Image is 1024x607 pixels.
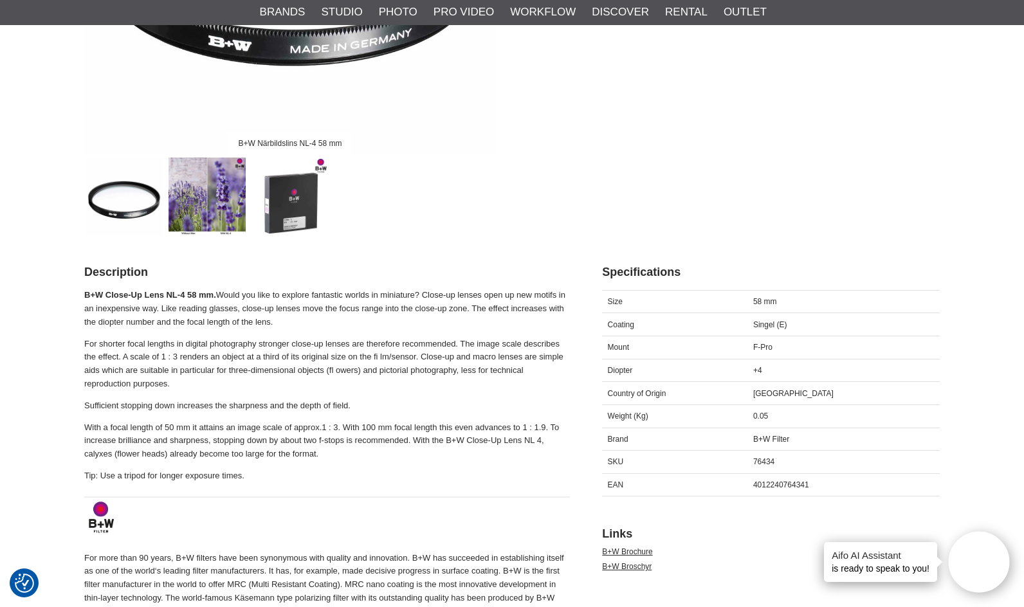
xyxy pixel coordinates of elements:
[753,297,777,306] span: 58 mm
[753,435,789,444] span: B+W Filter
[510,4,576,21] a: Workflow
[753,480,809,489] span: 4012240764341
[86,158,163,235] img: B+W Närbildslins NL-4 58 mm
[753,343,773,352] span: F-Pro
[608,435,628,444] span: Brand
[824,542,937,582] div: is ready to speak to you!
[84,469,570,483] p: Tip: Use a tripod for longer exposure times.
[84,338,570,391] p: For shorter focal lengths in digital photography stronger close-up lenses are therefore recommend...
[602,526,940,542] h2: Links
[251,158,329,235] img: B+W Filter Box
[84,491,570,539] img: B+W Filter Authorized Distributor
[15,572,34,595] button: Consent Preferences
[608,366,633,375] span: Diopter
[753,457,774,466] span: 76434
[724,4,767,21] a: Outlet
[753,320,787,329] span: Singel (E)
[379,4,417,21] a: Photo
[608,343,629,352] span: Mount
[84,399,570,413] p: Sufficient stopping down increases the sharpness and the depth of field.
[84,421,570,461] p: With a focal length of 50 mm it attains an image scale of approx.1 : 3. With 100 mm focal length ...
[260,4,306,21] a: Brands
[602,547,652,556] a: B+W Brochure
[753,389,834,398] span: [GEOGRAPHIC_DATA]
[608,480,624,489] span: EAN
[602,264,940,280] h2: Specifications
[321,4,362,21] a: Studio
[228,132,352,154] div: B+W Närbildslins NL-4 58 mm
[15,574,34,593] img: Revisit consent button
[592,4,649,21] a: Discover
[434,4,494,21] a: Pro Video
[608,389,666,398] span: Country of Origin
[832,548,929,562] h4: Aifo AI Assistant
[665,4,708,21] a: Rental
[753,366,762,375] span: +4
[753,412,768,421] span: 0.05
[608,297,623,306] span: Size
[608,457,624,466] span: SKU
[84,289,570,329] p: Would you like to explore fantastic worlds in miniature? Close-up lenses open up new motifs in an...
[84,264,570,280] h2: Description
[84,290,216,300] strong: B+W Close-Up Lens NL-4 58 mm.
[602,562,652,571] a: B+W Broschyr
[608,412,648,421] span: Weight (Kg)
[608,320,634,329] span: Coating
[169,158,246,235] img: Bildexempel med och utan närbildslins NL-4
